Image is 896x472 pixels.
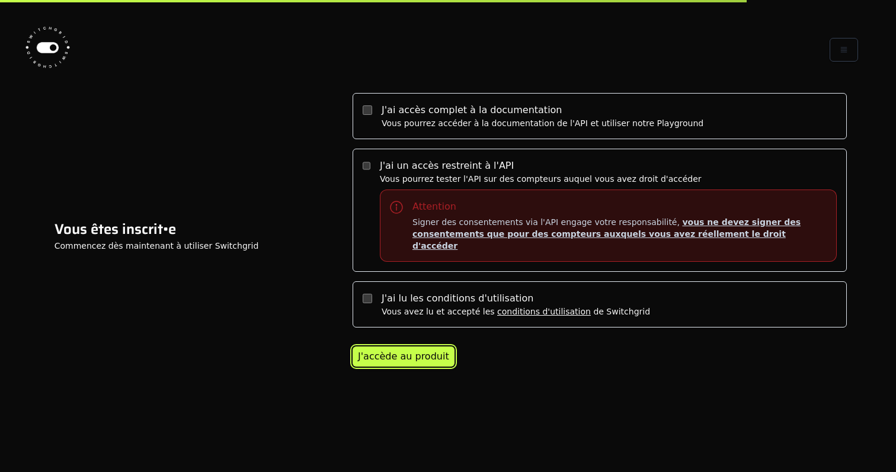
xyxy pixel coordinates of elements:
[497,307,591,316] a: conditions d'utilisation
[382,306,650,317] div: Vous avez lu et accepté les de Switchgrid
[55,220,259,239] h2: Vous êtes inscrit•e
[55,241,259,251] span: Commencez dès maintenant à utiliser Switchgrid
[353,346,455,367] button: J'accède au produit
[363,105,372,115] input: J'ai accès complet à la documentationVous pourrez accéder à la documentation de l'API et utiliser...
[412,217,801,251] span: vous ne devez signer des consentements que pour des compteurs auxquels vous avez réellement le dr...
[19,19,76,76] img: Switchgrid Logo
[382,293,533,304] label: J'ai lu les conditions d'utilisation
[412,216,827,252] span: Signer des consentements via l'API engage votre responsabilité,
[358,349,449,364] div: J'accède au produit
[382,117,703,129] div: Vous pourrez accéder à la documentation de l'API et utiliser notre Playground
[380,173,837,262] div: Vous pourrez tester l'API sur des compteurs auquel vous avez droit d'accéder
[412,200,456,214] div: Attention
[382,104,562,115] label: J'ai accès complet à la documentation
[380,160,514,171] label: J'ai un accès restreint à l'API
[363,294,372,303] input: J'ai lu les conditions d'utilisationVous avez lu et accepté les conditions d'utilisation de Switc...
[363,161,370,171] input: J'ai un accès restreint à l'APIVous pourrez tester l'API sur des compteurs auquel vous avez droit...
